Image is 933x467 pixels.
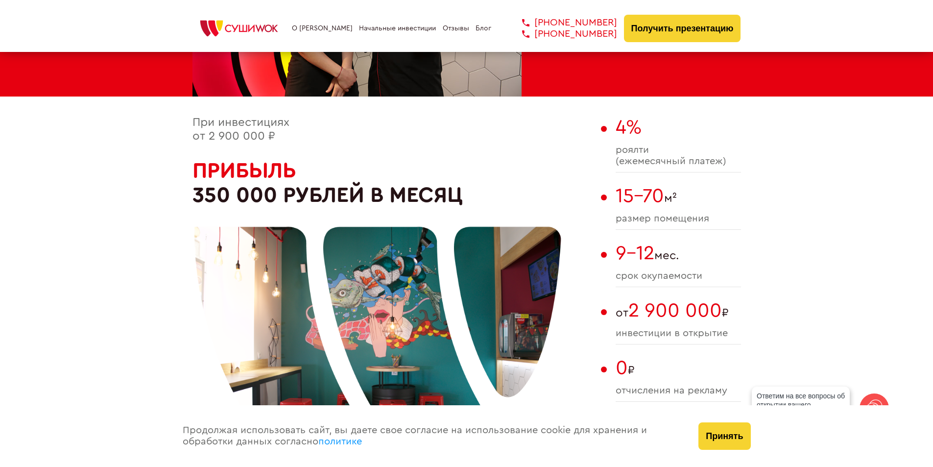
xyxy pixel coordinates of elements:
div: Продолжая использовать сайт, вы даете свое согласие на использование cookie для хранения и обрабо... [173,405,689,467]
span: от ₽ [616,299,741,322]
span: роялти (ежемесячный платеж) [616,145,741,167]
span: мес. [616,242,741,265]
span: размер помещения [616,213,741,224]
span: ₽ [616,357,741,379]
h2: 350 000 рублей в месяц [192,158,596,208]
span: 2 900 000 [628,301,722,320]
span: 4% [616,118,642,137]
a: [PHONE_NUMBER] [507,17,617,28]
span: cрок окупаемости [616,270,741,282]
a: Отзывы [443,25,469,32]
img: СУШИWOK [192,18,286,39]
div: Ответим на все вопросы об открытии вашего [PERSON_NAME]! [752,387,850,423]
button: Получить презентацию [624,15,741,42]
span: 9-12 [616,244,654,263]
span: м² [616,185,741,207]
span: инвестиции в открытие [616,328,741,339]
a: Блог [476,25,491,32]
a: [PHONE_NUMBER] [507,28,617,40]
a: политике [318,437,362,446]
span: При инвестициях от 2 900 000 ₽ [192,117,289,142]
span: 0 [616,358,628,378]
a: Начальные инвестиции [359,25,436,32]
button: Принять [698,422,750,450]
span: Прибыль [192,160,296,181]
span: отчисления на рекламу [616,385,741,396]
a: О [PERSON_NAME] [292,25,353,32]
span: 15-70 [616,186,664,206]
